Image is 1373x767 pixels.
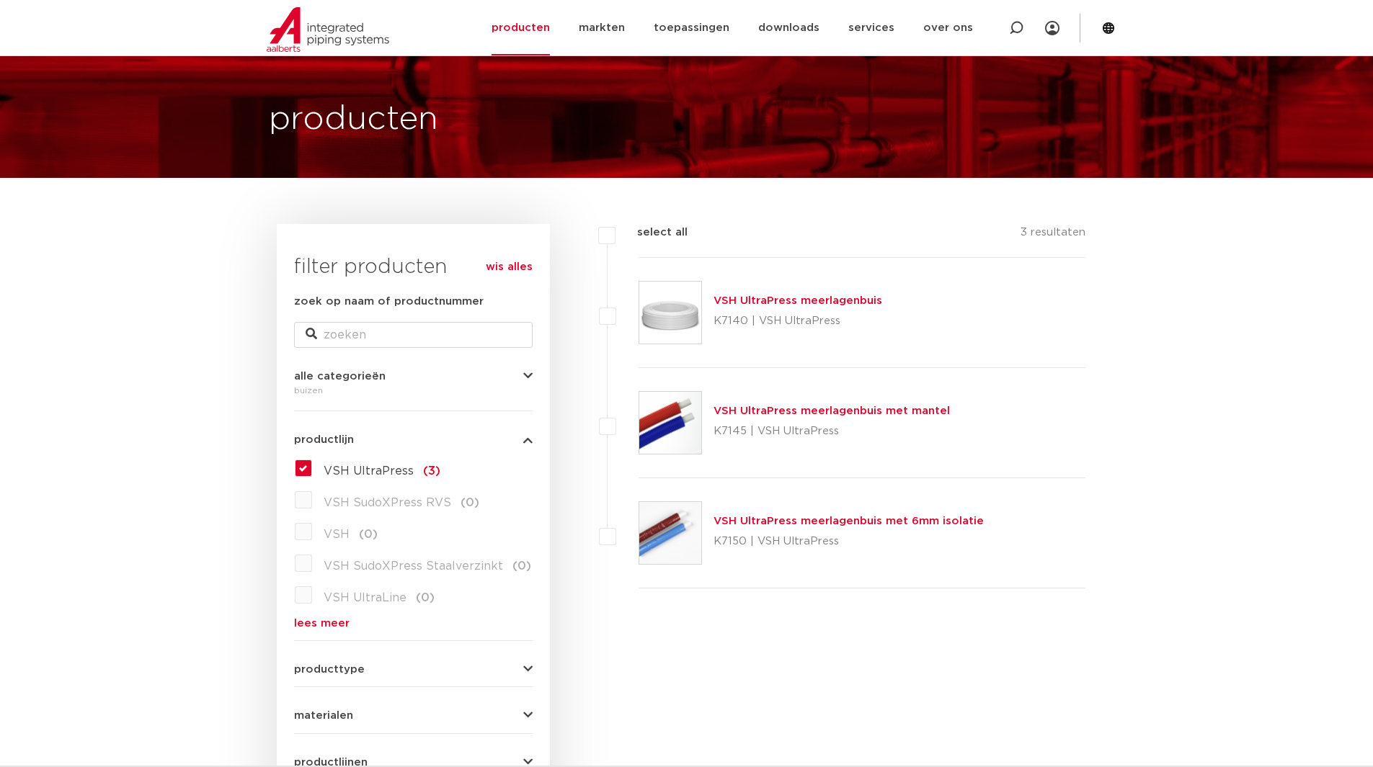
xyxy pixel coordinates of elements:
button: materialen [294,710,533,721]
span: VSH SudoXPress RVS [324,497,451,508]
span: productlijn [294,434,354,445]
h3: filter producten [294,253,533,282]
a: VSH UltraPress meerlagenbuis [714,295,882,306]
p: K7145 | VSH UltraPress [714,420,950,443]
img: Thumbnail for VSH UltraPress meerlagenbuis met mantel [639,392,701,454]
span: (0) [512,560,531,572]
div: my IPS [1045,12,1059,44]
span: (0) [359,529,378,540]
h1: producten [269,97,438,143]
input: zoeken [294,322,533,348]
span: materialen [294,710,353,721]
span: alle categorieën [294,371,386,382]
button: alle categorieën [294,371,533,382]
p: 3 resultaten [1021,224,1085,246]
a: VSH UltraPress meerlagenbuis met mantel [714,405,950,416]
p: K7140 | VSH UltraPress [714,310,882,333]
span: VSH UltraPress [324,465,414,477]
span: (0) [416,592,435,604]
span: (0) [461,497,479,508]
button: productlijn [294,434,533,445]
a: VSH UltraPress meerlagenbuis met 6mm isolatie [714,516,984,526]
label: zoek op naam of productnummer [294,293,484,310]
img: Thumbnail for VSH UltraPress meerlagenbuis met 6mm isolatie [639,502,701,564]
p: K7150 | VSH UltraPress [714,530,984,553]
span: VSH UltraLine [324,592,406,604]
img: Thumbnail for VSH UltraPress meerlagenbuis [639,282,701,344]
span: producttype [294,664,365,675]
div: buizen [294,382,533,399]
span: (3) [423,465,440,477]
span: VSH SudoXPress Staalverzinkt [324,560,503,572]
label: select all [616,224,688,241]
a: lees meer [294,618,533,629]
a: wis alles [486,259,533,276]
button: producttype [294,664,533,675]
span: VSH [324,529,350,540]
